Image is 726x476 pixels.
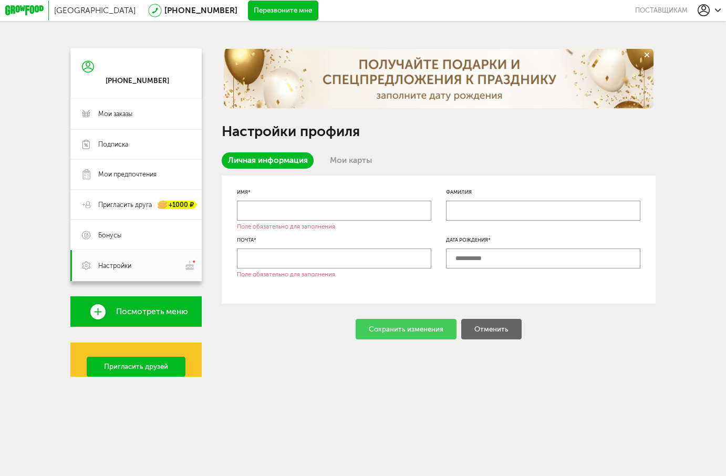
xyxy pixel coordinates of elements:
a: Посмотреть меню [70,296,202,327]
div: Почта* [237,236,431,244]
span: Мои предпочтения [98,170,157,179]
span: Настройки [98,261,131,270]
span: Бонусы [98,231,121,240]
a: Мои предпочтения [70,159,202,190]
span: Мои заказы [98,109,132,118]
a: Настройки [70,250,202,281]
span: Посмотреть меню [116,307,188,316]
a: Бонусы [70,220,202,250]
a: [PHONE_NUMBER] [164,6,237,15]
a: Пригласить друга +1000 ₽ [70,190,202,220]
div: Поле обязательно для заполнения. [237,271,337,278]
div: [PHONE_NUMBER] [106,76,169,85]
div: Фамилия [446,188,640,196]
a: Подписка [70,129,202,160]
h1: Настройки профиля [222,125,655,138]
span: [GEOGRAPHIC_DATA] [54,6,136,15]
a: Пригласить друзей [87,357,185,377]
span: Пригласить друга [98,200,152,209]
div: Дата рождения* [446,236,640,244]
div: +1000 ₽ [158,200,196,209]
a: Мои карты [324,152,378,169]
div: Поле обязательно для заполнения. [237,223,337,230]
a: Личная информация [222,152,314,169]
button: Перезвоните мне [248,1,318,20]
span: Подписка [98,140,128,149]
a: Мои заказы [70,99,202,129]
